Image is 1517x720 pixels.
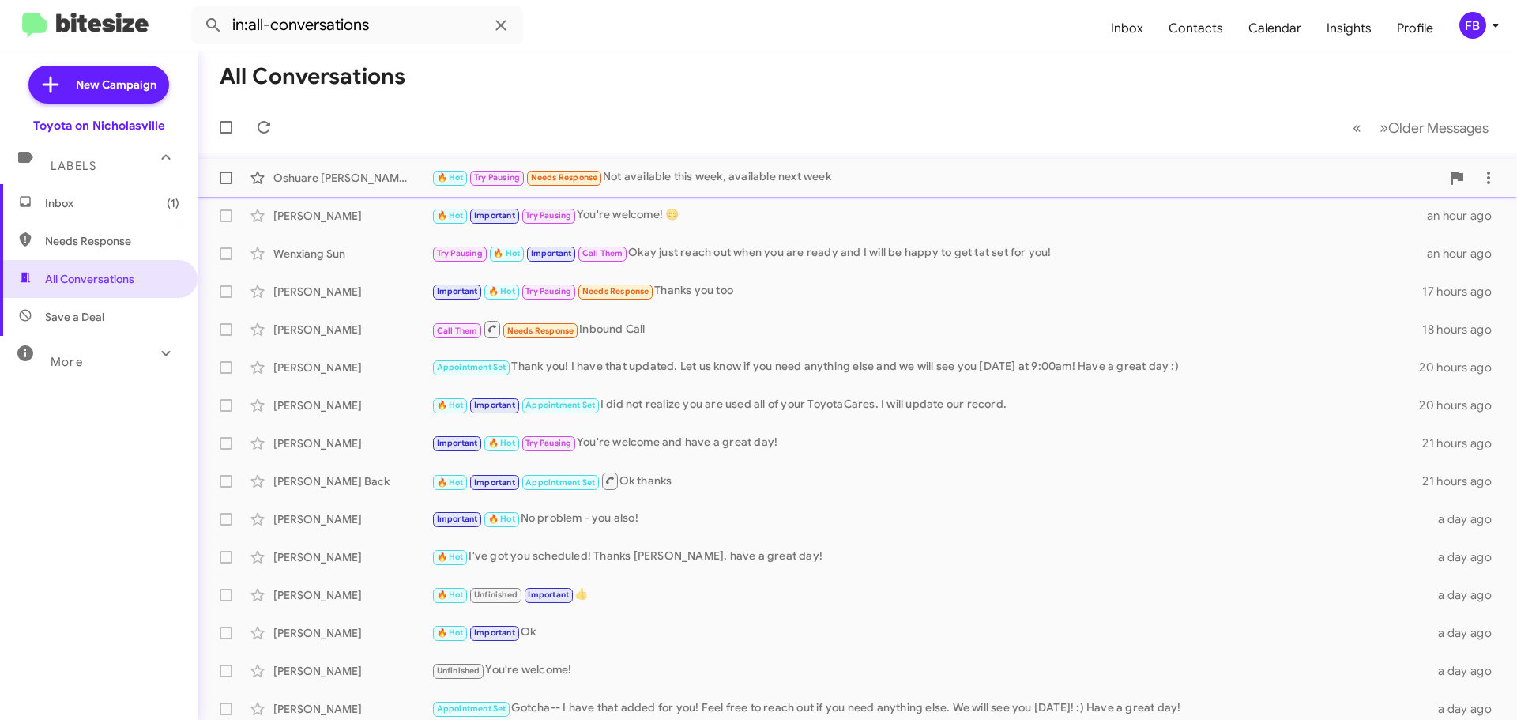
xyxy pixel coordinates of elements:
div: You're welcome! [431,662,1429,680]
span: Inbox [45,195,179,211]
span: 🔥 Hot [437,628,464,638]
span: 🔥 Hot [437,400,464,410]
div: I did not realize you are used all of your ToyotaCares. I will update our record. [431,396,1419,414]
div: Wenxiang Sun [273,246,431,262]
span: Call Them [437,326,478,336]
div: [PERSON_NAME] [273,322,431,337]
div: Ok [431,624,1429,642]
span: Try Pausing [474,172,520,183]
a: Insights [1314,6,1384,51]
span: Labels [51,159,96,173]
div: Oshuare [PERSON_NAME] [273,170,431,186]
span: Needs Response [507,326,574,336]
span: Unfinished [474,590,518,600]
div: Ok thanks [431,471,1422,491]
div: Inbound Call [431,319,1422,339]
span: 🔥 Hot [488,514,515,524]
span: Appointment Set [525,400,595,410]
div: a day ago [1429,587,1504,603]
div: No problem - you also! [431,510,1429,528]
span: Try Pausing [525,438,571,448]
span: 🔥 Hot [488,438,515,448]
span: Needs Response [582,286,649,296]
span: Important [437,438,478,448]
span: Try Pausing [525,286,571,296]
span: Appointment Set [525,477,595,488]
span: 🔥 Hot [437,172,464,183]
span: Call Them [582,248,623,258]
a: Profile [1384,6,1446,51]
div: Gotcha-- I have that added for you! Feel free to reach out if you need anything else. We will see... [431,699,1429,718]
span: Appointment Set [437,703,506,714]
a: Inbox [1098,6,1156,51]
span: Needs Response [45,233,179,249]
a: Calendar [1236,6,1314,51]
div: [PERSON_NAME] [273,587,431,603]
span: Important [474,477,515,488]
span: Important [437,286,478,296]
div: a day ago [1429,701,1504,717]
span: Important [437,514,478,524]
div: a day ago [1429,549,1504,565]
div: [PERSON_NAME] [273,360,431,375]
span: Important [531,248,572,258]
span: More [51,355,83,369]
span: Try Pausing [437,248,483,258]
span: » [1380,118,1388,138]
span: (1) [167,195,179,211]
div: 17 hours ago [1422,284,1504,300]
div: Thank you! I have that updated. Let us know if you need anything else and we will see you [DATE] ... [431,358,1419,376]
span: Important [474,210,515,221]
div: an hour ago [1427,208,1504,224]
span: Try Pausing [525,210,571,221]
div: 21 hours ago [1422,473,1504,489]
a: Contacts [1156,6,1236,51]
div: [PERSON_NAME] [273,663,431,679]
div: 20 hours ago [1419,398,1504,413]
div: You're welcome! 😊 [431,206,1427,224]
div: 👍 [431,586,1429,604]
span: Older Messages [1388,119,1489,137]
div: a day ago [1429,625,1504,641]
div: Thanks you too [431,282,1422,300]
div: Okay just reach out when you are ready and I will be happy to get tat set for you! [431,244,1427,262]
span: Unfinished [437,665,480,676]
span: Important [474,400,515,410]
div: [PERSON_NAME] [273,701,431,717]
span: 🔥 Hot [437,477,464,488]
span: All Conversations [45,271,134,287]
div: 20 hours ago [1419,360,1504,375]
div: You're welcome and have a great day! [431,434,1422,452]
div: a day ago [1429,511,1504,527]
div: Not available this week, available next week [431,168,1441,187]
span: Save a Deal [45,309,104,325]
span: 🔥 Hot [437,590,464,600]
div: 21 hours ago [1422,435,1504,451]
span: Important [474,628,515,638]
div: [PERSON_NAME] [273,511,431,527]
a: New Campaign [28,66,169,104]
span: 🔥 Hot [437,552,464,562]
span: 🔥 Hot [493,248,520,258]
button: Next [1370,111,1498,144]
div: 18 hours ago [1422,322,1504,337]
span: 🔥 Hot [437,210,464,221]
div: a day ago [1429,663,1504,679]
span: Appointment Set [437,362,506,372]
div: I've got you scheduled! Thanks [PERSON_NAME], have a great day! [431,548,1429,566]
div: an hour ago [1427,246,1504,262]
span: Needs Response [531,172,598,183]
div: [PERSON_NAME] [273,549,431,565]
input: Search [191,6,523,44]
div: [PERSON_NAME] [273,435,431,451]
span: 🔥 Hot [488,286,515,296]
span: « [1353,118,1361,138]
div: Toyota on Nicholasville [33,118,165,134]
h1: All Conversations [220,64,405,89]
div: [PERSON_NAME] [273,398,431,413]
